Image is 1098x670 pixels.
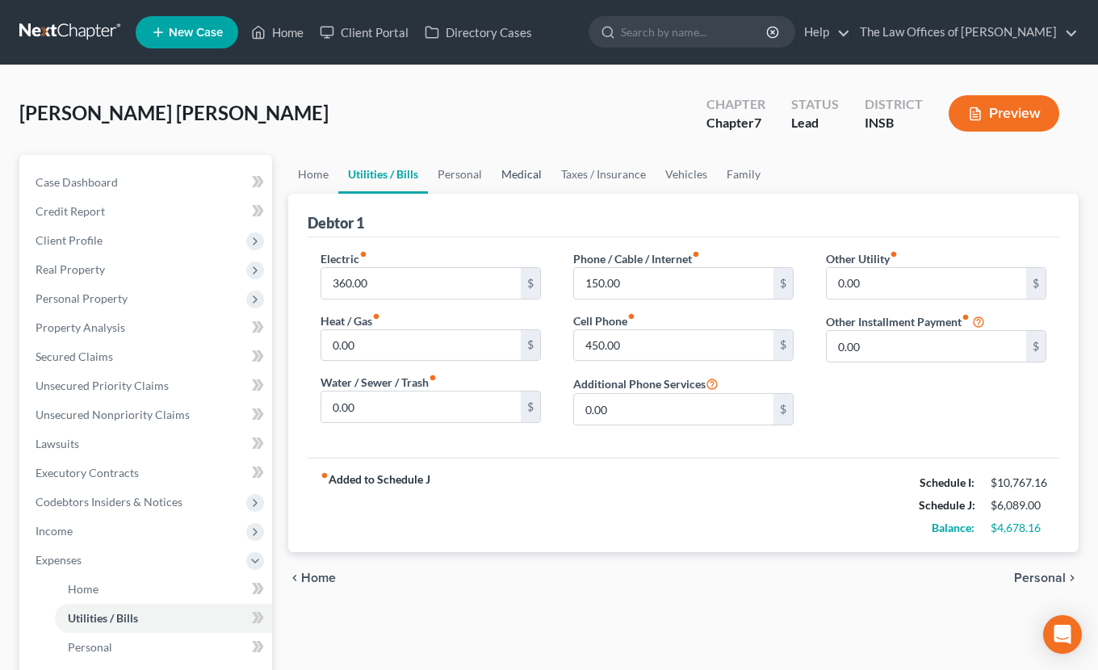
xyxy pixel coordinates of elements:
a: Property Analysis [23,313,272,342]
div: Chapter [706,95,765,114]
div: $4,678.16 [991,520,1046,536]
a: Client Portal [312,18,417,47]
span: Codebtors Insiders & Notices [36,495,182,509]
span: Unsecured Nonpriority Claims [36,408,190,421]
input: -- [574,330,773,361]
span: Utilities / Bills [68,611,138,625]
input: Search by name... [621,17,769,47]
label: Water / Sewer / Trash [321,374,437,391]
span: Secured Claims [36,350,113,363]
span: Credit Report [36,204,105,218]
i: chevron_left [288,572,301,584]
span: Expenses [36,553,82,567]
a: Secured Claims [23,342,272,371]
label: Other Installment Payment [826,313,970,330]
span: Property Analysis [36,320,125,334]
label: Other Utility [826,250,898,267]
a: Home [288,155,338,194]
label: Phone / Cable / Internet [573,250,700,267]
span: 7 [754,115,761,130]
span: Personal [68,640,112,654]
div: $ [773,330,793,361]
div: Chapter [706,114,765,132]
a: Utilities / Bills [55,604,272,633]
span: Executory Contracts [36,466,139,479]
strong: Balance: [932,521,974,534]
input: -- [321,268,521,299]
strong: Schedule I: [920,475,974,489]
div: $6,089.00 [991,497,1046,513]
span: Income [36,524,73,538]
span: Home [68,582,98,596]
div: $ [773,268,793,299]
a: Utilities / Bills [338,155,428,194]
span: Personal Property [36,291,128,305]
div: $ [1026,331,1046,362]
div: $ [521,392,540,422]
a: Personal [55,633,272,662]
input: -- [321,392,521,422]
i: fiber_manual_record [692,250,700,258]
a: Unsecured Nonpriority Claims [23,400,272,429]
i: fiber_manual_record [890,250,898,258]
div: $ [521,330,540,361]
span: Personal [1014,572,1066,584]
input: -- [321,330,521,361]
div: Open Intercom Messenger [1043,615,1082,654]
label: Electric [321,250,367,267]
a: Personal [428,155,492,194]
button: Preview [949,95,1059,132]
div: Debtor 1 [308,213,364,232]
i: fiber_manual_record [372,312,380,320]
a: Taxes / Insurance [551,155,656,194]
span: New Case [169,27,223,39]
div: Lead [791,114,839,132]
div: Status [791,95,839,114]
a: Credit Report [23,197,272,226]
a: Home [55,575,272,604]
div: $ [773,394,793,425]
i: fiber_manual_record [359,250,367,258]
div: $10,767.16 [991,475,1046,491]
a: Executory Contracts [23,459,272,488]
i: fiber_manual_record [627,312,635,320]
span: Unsecured Priority Claims [36,379,169,392]
input: -- [574,394,773,425]
button: chevron_left Home [288,572,336,584]
a: Directory Cases [417,18,540,47]
i: chevron_right [1066,572,1079,584]
input: -- [574,268,773,299]
a: Medical [492,155,551,194]
i: fiber_manual_record [429,374,437,382]
div: $ [1026,268,1046,299]
label: Cell Phone [573,312,635,329]
a: Help [796,18,850,47]
button: Personal chevron_right [1014,572,1079,584]
span: [PERSON_NAME] [PERSON_NAME] [19,101,329,124]
span: Home [301,572,336,584]
a: Family [717,155,770,194]
span: Client Profile [36,233,103,247]
div: INSB [865,114,923,132]
div: $ [521,268,540,299]
i: fiber_manual_record [321,471,329,479]
a: Unsecured Priority Claims [23,371,272,400]
a: Case Dashboard [23,168,272,197]
strong: Schedule J: [919,498,975,512]
input: -- [827,331,1026,362]
span: Real Property [36,262,105,276]
input: -- [827,268,1026,299]
a: Lawsuits [23,429,272,459]
a: Vehicles [656,155,717,194]
i: fiber_manual_record [962,313,970,321]
div: District [865,95,923,114]
a: Home [243,18,312,47]
span: Case Dashboard [36,175,118,189]
label: Heat / Gas [321,312,380,329]
a: The Law Offices of [PERSON_NAME] [852,18,1078,47]
span: Lawsuits [36,437,79,450]
strong: Added to Schedule J [321,471,430,539]
label: Additional Phone Services [573,374,719,393]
